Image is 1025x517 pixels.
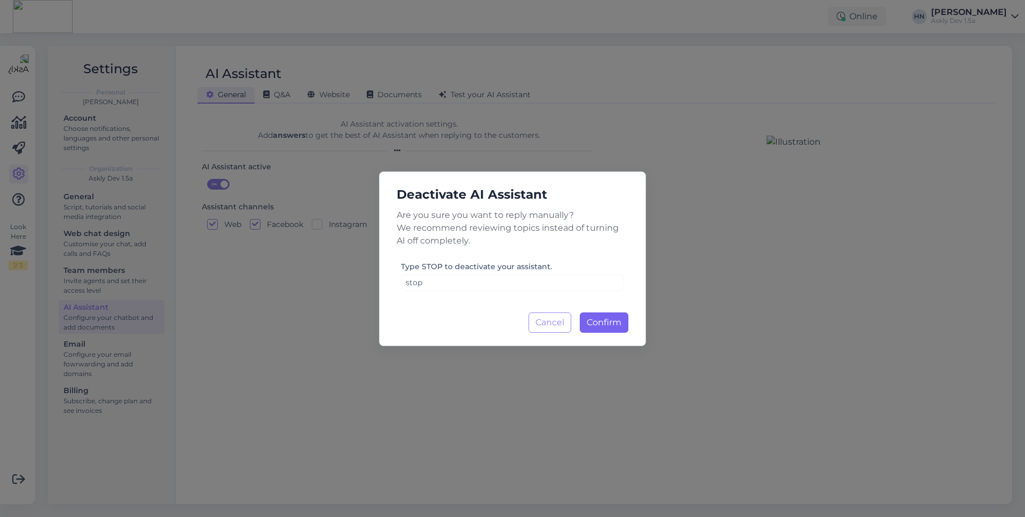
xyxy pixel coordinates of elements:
label: Type STOP to deactivate your assistant. [401,261,552,272]
button: Confirm [580,312,628,333]
h5: Deactivate AI Assistant [388,185,637,205]
span: Confirm [587,317,621,327]
p: Are you sure you want to reply manually? We recommend reviewing topics instead of turning AI off ... [388,209,637,247]
button: Cancel [529,312,571,333]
